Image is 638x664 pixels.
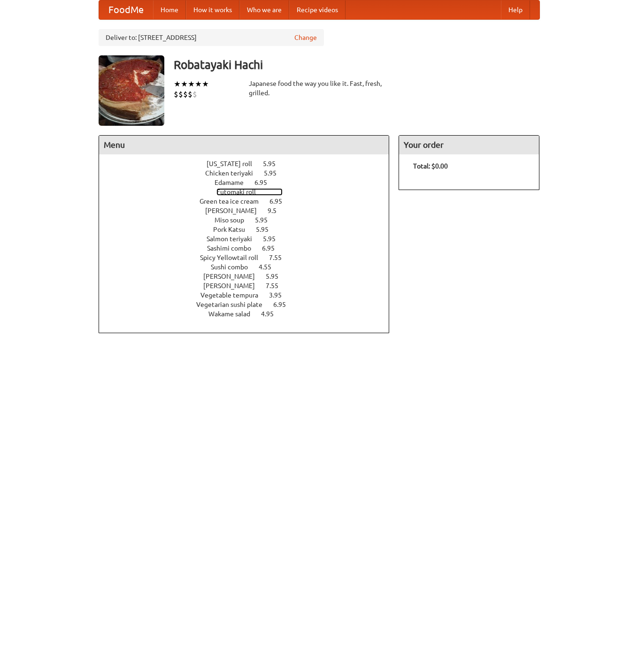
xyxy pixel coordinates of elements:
span: 7.55 [269,254,291,261]
span: [US_STATE] roll [207,160,261,168]
span: Futomaki roll [216,188,265,196]
span: 5.95 [263,160,285,168]
a: Edamame 6.95 [215,179,284,186]
li: ★ [195,79,202,89]
a: Sashimi combo 6.95 [207,244,292,252]
span: Edamame [215,179,253,186]
li: $ [188,89,192,99]
span: [PERSON_NAME] [203,282,264,290]
a: Chicken teriyaki 5.95 [205,169,294,177]
a: FoodMe [99,0,153,19]
a: Spicy Yellowtail roll 7.55 [200,254,299,261]
span: 9.5 [268,207,286,214]
a: [PERSON_NAME] 9.5 [205,207,294,214]
span: 6.95 [254,179,277,186]
li: $ [174,89,178,99]
li: $ [183,89,188,99]
a: Who we are [239,0,289,19]
span: 7.55 [266,282,288,290]
span: Sashimi combo [207,244,261,252]
span: Vegetable tempura [200,291,268,299]
span: Pork Katsu [213,226,254,233]
span: Sushi combo [211,263,257,271]
b: Total: $0.00 [413,162,448,170]
img: angular.jpg [99,55,164,126]
span: Chicken teriyaki [205,169,262,177]
li: ★ [174,79,181,89]
a: Salmon teriyaki 5.95 [207,235,293,243]
a: Vegetarian sushi plate 6.95 [196,301,303,308]
span: 6.95 [269,198,292,205]
a: Pork Katsu 5.95 [213,226,286,233]
h4: Menu [99,136,389,154]
a: Home [153,0,186,19]
a: Vegetable tempura 3.95 [200,291,299,299]
a: How it works [186,0,239,19]
h3: Robatayaki Hachi [174,55,540,74]
span: 5.95 [263,235,285,243]
li: ★ [181,79,188,89]
span: [PERSON_NAME] [203,273,264,280]
span: Miso soup [215,216,254,224]
a: Green tea ice cream 6.95 [200,198,300,205]
span: 6.95 [273,301,295,308]
a: Wakame salad 4.95 [208,310,291,318]
a: Change [294,33,317,42]
span: 4.95 [261,310,283,318]
span: 4.55 [259,263,281,271]
a: [US_STATE] roll 5.95 [207,160,293,168]
span: 5.95 [255,216,277,224]
a: Futomaki roll [216,188,283,196]
span: 5.95 [264,169,286,177]
li: ★ [202,79,209,89]
a: [PERSON_NAME] 7.55 [203,282,296,290]
span: 5.95 [266,273,288,280]
li: $ [192,89,197,99]
span: Salmon teriyaki [207,235,261,243]
div: Deliver to: [STREET_ADDRESS] [99,29,324,46]
li: $ [178,89,183,99]
a: Help [501,0,530,19]
li: ★ [188,79,195,89]
span: 6.95 [262,244,284,252]
div: Japanese food the way you like it. Fast, fresh, grilled. [249,79,390,98]
span: [PERSON_NAME] [205,207,266,214]
span: Spicy Yellowtail roll [200,254,268,261]
a: Sushi combo 4.55 [211,263,289,271]
a: Miso soup 5.95 [215,216,285,224]
h4: Your order [399,136,539,154]
a: Recipe videos [289,0,346,19]
span: 5.95 [256,226,278,233]
span: Wakame salad [208,310,260,318]
span: Vegetarian sushi plate [196,301,272,308]
span: 3.95 [269,291,291,299]
span: Green tea ice cream [200,198,268,205]
a: [PERSON_NAME] 5.95 [203,273,296,280]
